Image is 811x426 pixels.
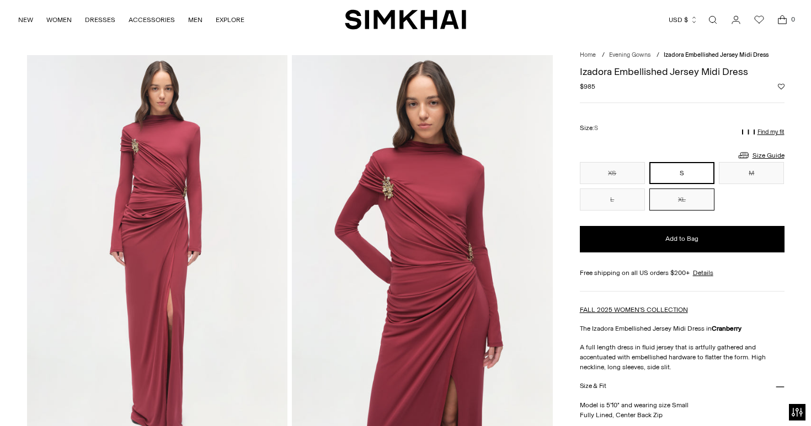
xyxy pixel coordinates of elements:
a: Evening Gowns [609,51,650,58]
strong: Cranberry [712,325,741,332]
div: / [657,51,659,60]
iframe: Sign Up via Text for Offers [9,384,111,417]
button: Size & Fit [580,372,785,400]
div: / [602,51,605,60]
a: Home [580,51,596,58]
a: NEW [18,8,33,32]
button: Add to Wishlist [778,83,785,90]
p: The Izadora Embellished Jersey Midi Dress in [580,323,785,333]
a: EXPLORE [216,8,244,32]
button: Add to Bag [580,226,785,252]
a: Go to the account page [725,9,747,31]
a: Wishlist [748,9,770,31]
a: MEN [188,8,202,32]
a: FALL 2025 WOMEN'S COLLECTION [580,306,688,314]
button: XL [649,188,714,211]
span: 0 [788,14,798,24]
button: S [649,162,714,184]
button: M [719,162,784,184]
label: Size: [580,123,598,133]
a: ACCESSORIES [129,8,175,32]
div: Free shipping on all US orders $200+ [580,268,785,278]
span: Izadora Embellished Jersey Midi Dress [664,51,769,58]
a: SIMKHAI [345,9,466,30]
p: A full length dress in fluid jersey that is artfully gathered and accentuated with embellished ha... [580,342,785,372]
a: WOMEN [46,8,72,32]
a: Open cart modal [771,9,793,31]
button: USD $ [669,8,698,32]
a: Open search modal [702,9,724,31]
span: $985 [580,82,595,91]
a: DRESSES [85,8,115,32]
h3: Size & Fit [580,382,606,390]
a: Details [693,268,713,278]
button: L [580,188,645,211]
span: S [594,125,598,132]
h1: Izadora Embellished Jersey Midi Dress [580,67,785,77]
nav: breadcrumbs [580,51,785,60]
a: Size Guide [737,148,785,162]
button: XS [580,162,645,184]
span: Add to Bag [665,234,698,244]
p: Model is 5'10" and wearing size Small Fully Lined, Center Back Zip [580,400,785,420]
